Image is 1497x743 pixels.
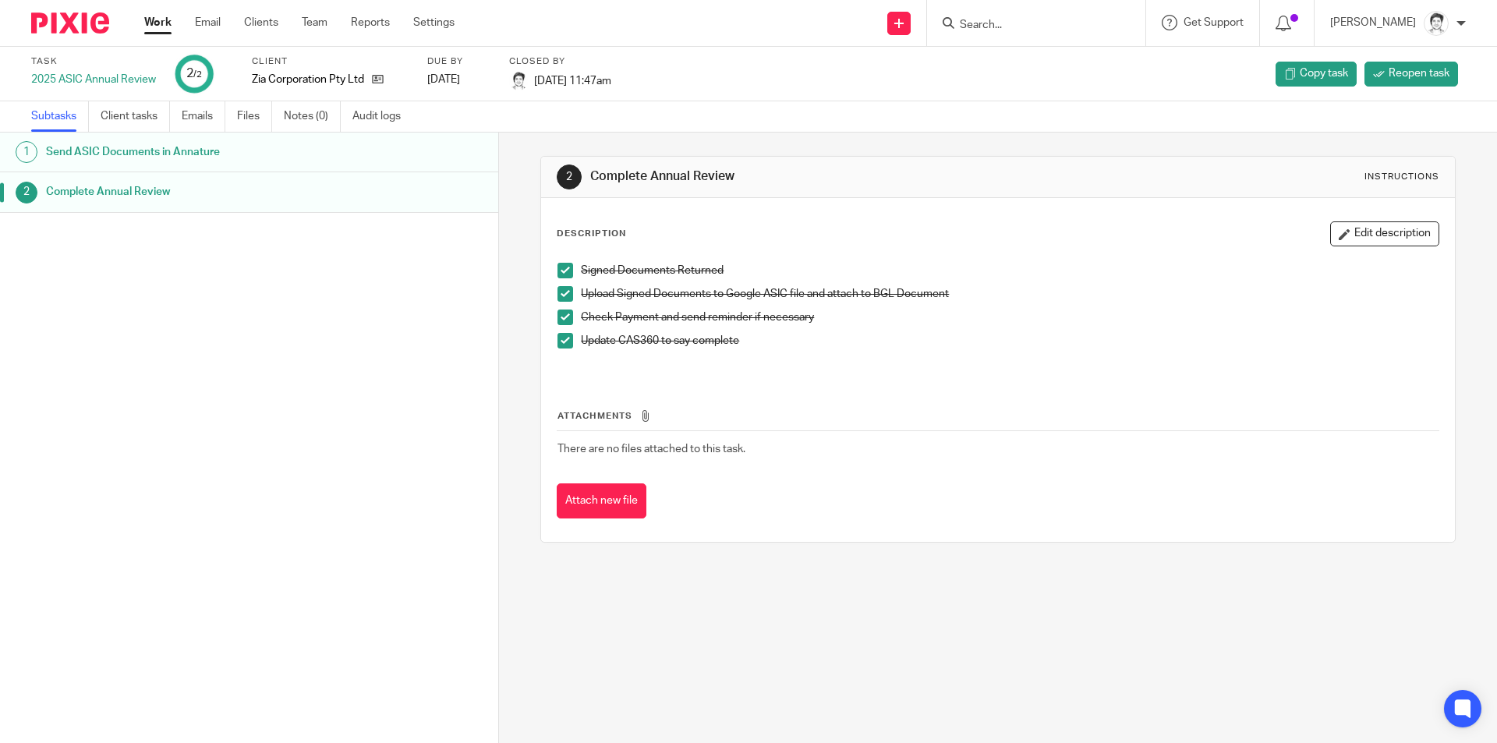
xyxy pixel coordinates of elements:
span: Attachments [557,412,632,420]
p: Update CAS360 to say complete [581,333,1438,349]
img: Pixie [31,12,109,34]
p: [PERSON_NAME] [1330,15,1416,30]
a: Settings [413,15,455,30]
span: [DATE] 11:47am [534,75,611,86]
a: Reports [351,15,390,30]
span: There are no files attached to this task. [557,444,745,455]
img: Julie%20Wainwright.jpg [1424,11,1449,36]
h1: Complete Annual Review [590,168,1032,185]
div: 2025 ASIC Annual Review [31,72,156,87]
small: /2 [193,70,202,79]
p: Signed Documents Returned [581,263,1438,278]
span: Reopen task [1389,65,1449,81]
span: Copy task [1300,65,1348,81]
button: Attach new file [557,483,646,518]
a: Emails [182,101,225,132]
p: Description [557,228,626,240]
label: Task [31,55,156,68]
a: Client tasks [101,101,170,132]
a: Audit logs [352,101,412,132]
label: Client [252,55,408,68]
a: Work [144,15,172,30]
div: 2 [186,65,202,83]
p: Upload Signed Documents to Google ASIC file and attach to BGL Document [581,286,1438,302]
h1: Complete Annual Review [46,180,338,203]
label: Closed by [509,55,611,68]
div: 2 [16,182,37,203]
p: Zia Corporation Pty Ltd [252,72,364,87]
label: Due by [427,55,490,68]
button: Edit description [1330,221,1439,246]
h1: Send ASIC Documents in Annature [46,140,338,164]
a: Notes (0) [284,101,341,132]
a: Reopen task [1364,62,1458,87]
input: Search [958,19,1099,33]
a: Email [195,15,221,30]
a: Copy task [1276,62,1357,87]
a: Files [237,101,272,132]
div: 2 [557,165,582,189]
a: Clients [244,15,278,30]
div: Instructions [1364,171,1439,183]
div: [DATE] [427,72,490,87]
p: Check Payment and send reminder if necessary [581,310,1438,325]
a: Team [302,15,327,30]
img: Julie%20Wainwright.jpg [509,72,528,90]
span: Get Support [1184,17,1244,28]
div: 1 [16,141,37,163]
a: Subtasks [31,101,89,132]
